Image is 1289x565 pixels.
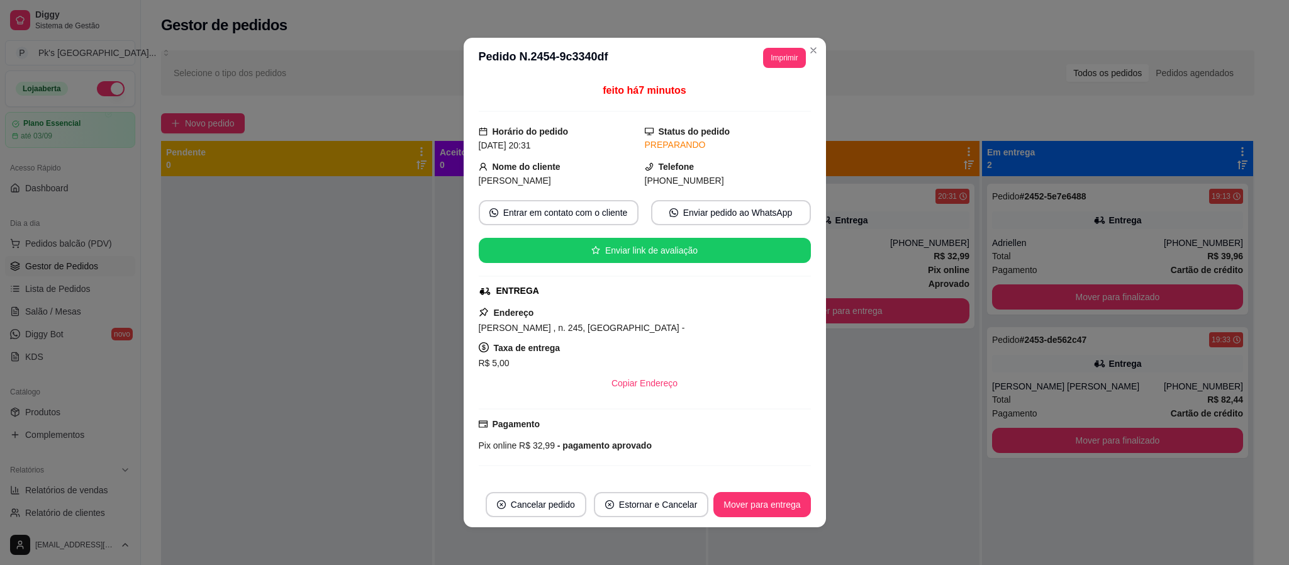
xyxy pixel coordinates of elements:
[516,440,555,450] span: R$ 32,99
[493,126,569,137] strong: Horário do pedido
[479,307,489,317] span: pushpin
[763,48,805,68] button: Imprimir
[645,138,811,152] div: PREPARANDO
[493,419,540,429] strong: Pagamento
[803,40,823,60] button: Close
[479,238,811,263] button: starEnviar link de avaliação
[494,308,534,318] strong: Endereço
[479,440,517,450] span: Pix online
[601,371,688,396] button: Copiar Endereço
[497,500,506,509] span: close-circle
[479,127,488,136] span: calendar
[494,343,561,353] strong: Taxa de entrega
[594,492,709,517] button: close-circleEstornar e Cancelar
[645,176,724,186] span: [PHONE_NUMBER]
[479,323,685,333] span: [PERSON_NAME] , n. 245, [GEOGRAPHIC_DATA] -
[479,476,558,486] strong: Resumo do pedido
[645,162,654,171] span: phone
[479,176,551,186] span: [PERSON_NAME]
[555,440,652,450] span: - pagamento aprovado
[479,162,488,171] span: user
[479,140,531,150] span: [DATE] 20:31
[645,127,654,136] span: desktop
[486,492,586,517] button: close-circleCancelar pedido
[659,162,695,172] strong: Telefone
[479,358,510,368] span: R$ 5,00
[489,208,498,217] span: whats-app
[496,284,539,298] div: ENTREGA
[659,126,730,137] strong: Status do pedido
[605,500,614,509] span: close-circle
[713,492,810,517] button: Mover para entrega
[603,85,686,96] span: feito há 7 minutos
[479,200,639,225] button: whats-appEntrar em contato com o cliente
[479,48,608,68] h3: Pedido N. 2454-9c3340df
[591,246,600,255] span: star
[493,162,561,172] strong: Nome do cliente
[479,342,489,352] span: dollar
[651,200,811,225] button: whats-appEnviar pedido ao WhatsApp
[479,420,488,428] span: credit-card
[669,208,678,217] span: whats-app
